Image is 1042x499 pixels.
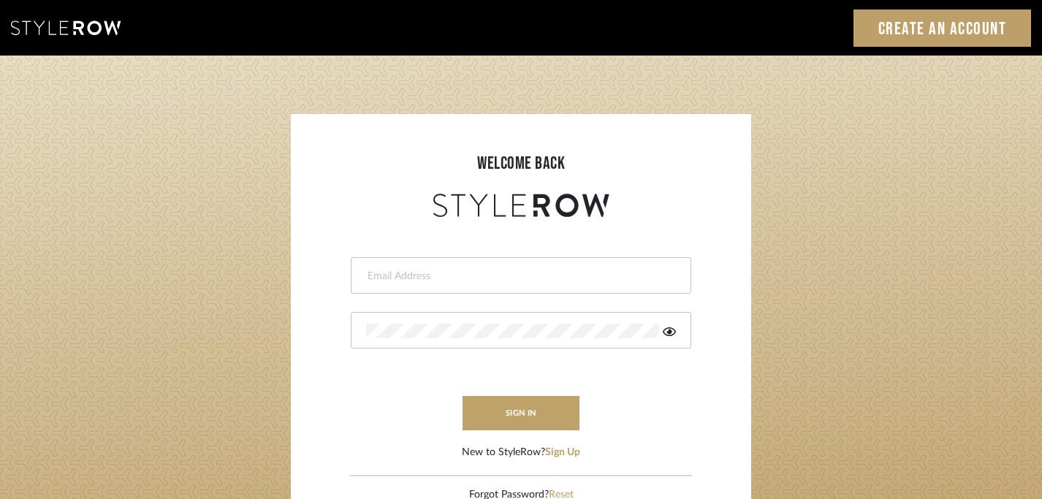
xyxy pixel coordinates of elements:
input: Email Address [366,269,672,283]
button: sign in [463,396,579,430]
div: New to StyleRow? [462,445,580,460]
div: welcome back [305,151,737,177]
button: Sign Up [545,445,580,460]
a: Create an Account [853,9,1032,47]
